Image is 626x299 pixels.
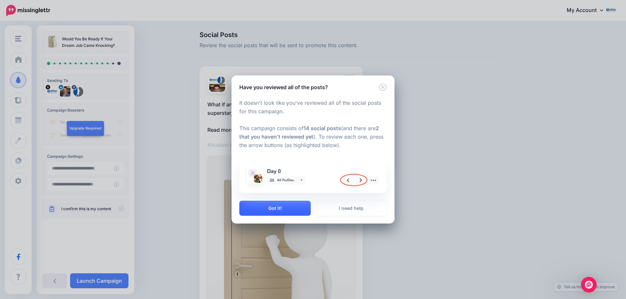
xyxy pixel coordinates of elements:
[239,125,379,140] b: 2 that you haven't reviewed yet
[239,99,387,158] p: It doesn't look like you've reviewed all of the social posts for this campaign. This campaign con...
[239,83,328,91] h5: Have you reviewed all of the posts?
[304,125,341,131] b: 14 social posts
[379,83,387,91] button: Close
[581,277,597,292] div: Open Intercom Messenger
[239,201,311,216] button: Got it!
[315,201,387,216] a: I need help
[243,162,383,189] img: campaign-review-cycle-through-posts.png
